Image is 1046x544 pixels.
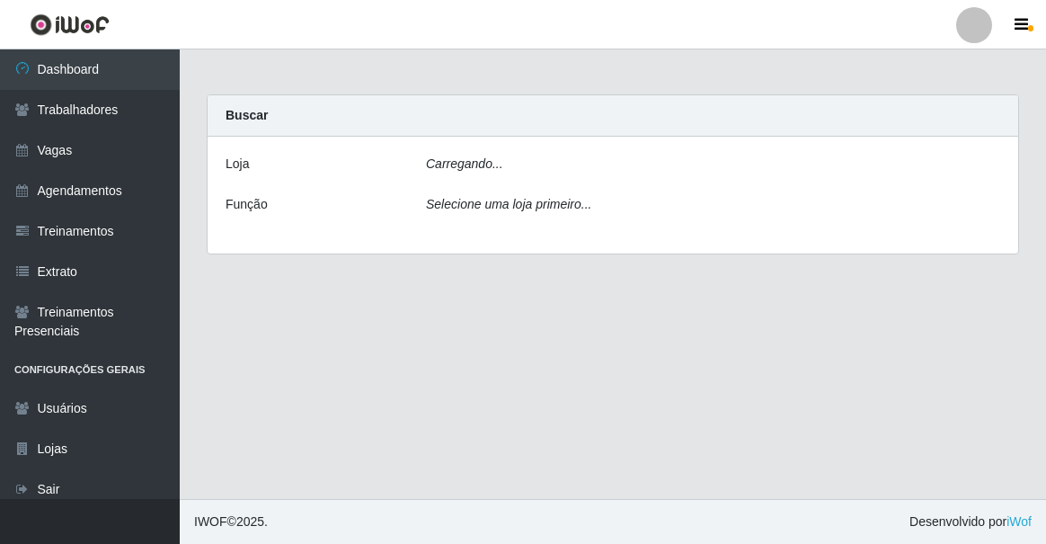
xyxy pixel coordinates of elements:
span: IWOF [194,514,227,529]
span: © 2025 . [194,513,268,531]
img: CoreUI Logo [30,13,110,36]
i: Selecione uma loja primeiro... [426,197,591,211]
label: Função [226,195,268,214]
label: Loja [226,155,249,174]
a: iWof [1006,514,1032,529]
strong: Buscar [226,108,268,122]
span: Desenvolvido por [909,513,1032,531]
i: Carregando... [426,156,503,171]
